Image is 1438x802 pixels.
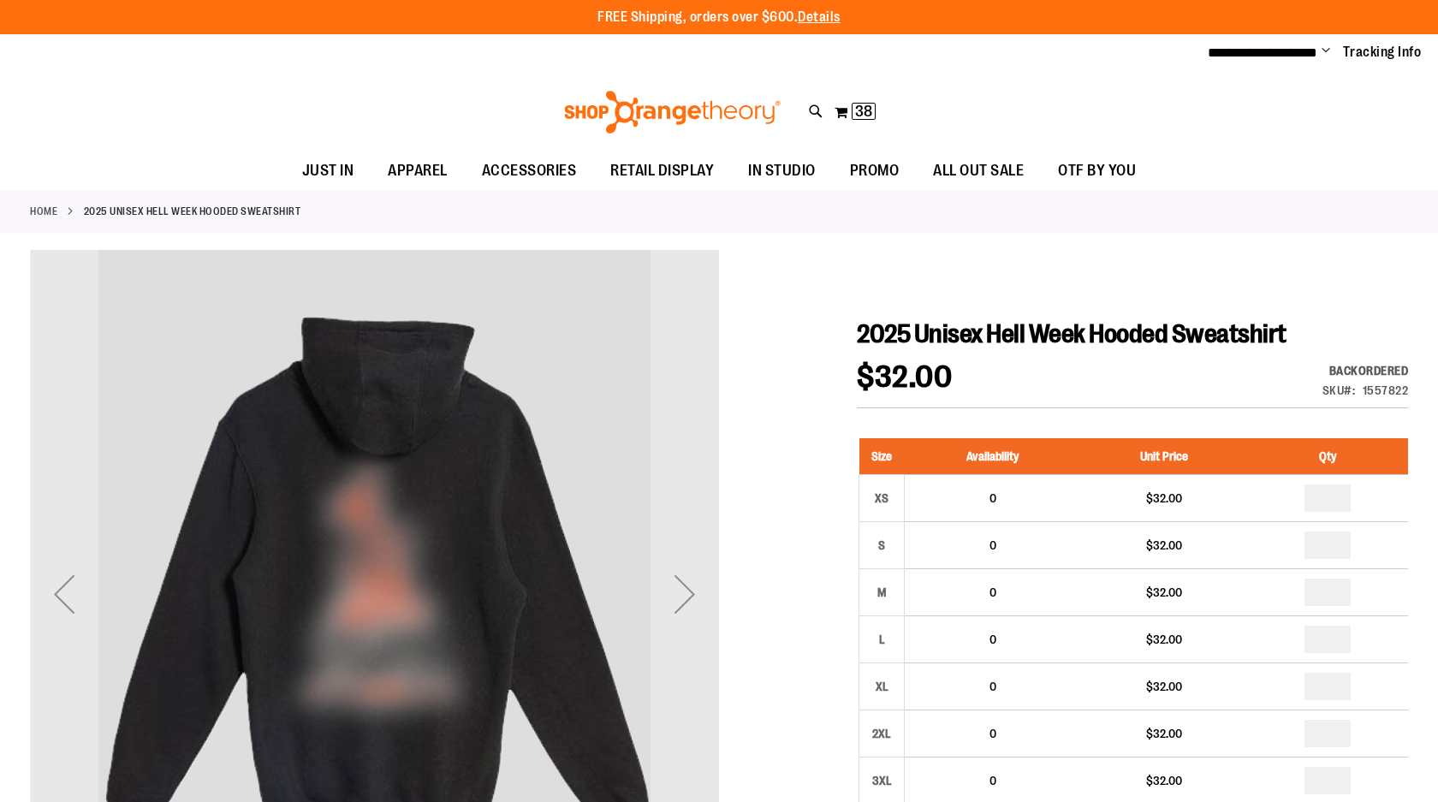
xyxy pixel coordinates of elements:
[855,103,872,120] span: 38
[1090,537,1239,554] div: $32.00
[562,91,783,134] img: Shop Orangetheory
[857,319,1286,348] span: 2025 Unisex Hell Week Hooded Sweatshirt
[388,151,448,190] span: APPAREL
[933,151,1024,190] span: ALL OUT SALE
[869,579,894,605] div: M
[1058,151,1136,190] span: OTF BY YOU
[905,438,1081,475] th: Availability
[610,151,714,190] span: RETAIL DISPLAY
[989,585,996,599] span: 0
[1081,438,1247,475] th: Unit Price
[1322,44,1330,61] button: Account menu
[869,721,894,746] div: 2XL
[989,633,996,646] span: 0
[748,151,816,190] span: IN STUDIO
[1322,362,1409,379] div: Backordered
[1322,362,1409,379] div: Availability
[859,438,905,475] th: Size
[989,538,996,552] span: 0
[482,151,577,190] span: ACCESSORIES
[597,8,841,27] p: FREE Shipping, orders over $600.
[1090,678,1239,695] div: $32.00
[1090,631,1239,648] div: $32.00
[869,674,894,699] div: XL
[869,485,894,511] div: XS
[869,627,894,652] div: L
[857,359,952,395] span: $32.00
[850,151,900,190] span: PROMO
[1246,438,1408,475] th: Qty
[1363,382,1409,399] div: 1557822
[989,774,996,787] span: 0
[989,491,996,505] span: 0
[1090,772,1239,789] div: $32.00
[1322,383,1356,397] strong: SKU
[869,532,894,558] div: S
[798,9,841,25] a: Details
[989,680,996,693] span: 0
[30,204,57,219] a: Home
[869,768,894,793] div: 3XL
[84,204,301,219] strong: 2025 Unisex Hell Week Hooded Sweatshirt
[1090,725,1239,742] div: $32.00
[989,727,996,740] span: 0
[1090,490,1239,507] div: $32.00
[1343,43,1422,62] a: Tracking Info
[302,151,354,190] span: JUST IN
[1090,584,1239,601] div: $32.00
